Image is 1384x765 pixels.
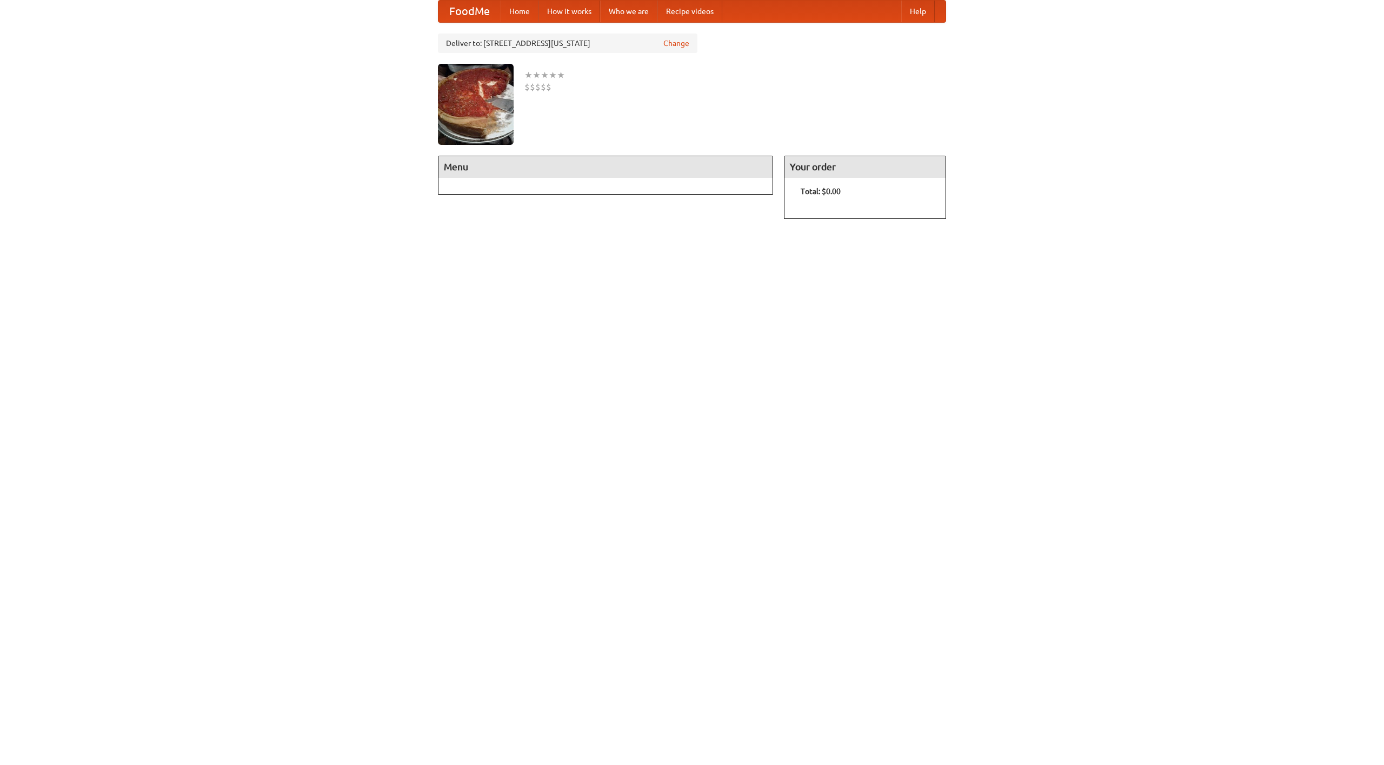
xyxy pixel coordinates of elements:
[524,81,530,93] li: $
[535,81,541,93] li: $
[901,1,935,22] a: Help
[600,1,657,22] a: Who we are
[438,1,501,22] a: FoodMe
[557,69,565,81] li: ★
[657,1,722,22] a: Recipe videos
[501,1,538,22] a: Home
[801,187,841,196] b: Total: $0.00
[549,69,557,81] li: ★
[538,1,600,22] a: How it works
[530,81,535,93] li: $
[541,69,549,81] li: ★
[438,34,697,53] div: Deliver to: [STREET_ADDRESS][US_STATE]
[546,81,551,93] li: $
[541,81,546,93] li: $
[784,156,946,178] h4: Your order
[438,156,773,178] h4: Menu
[533,69,541,81] li: ★
[438,64,514,145] img: angular.jpg
[663,38,689,49] a: Change
[524,69,533,81] li: ★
